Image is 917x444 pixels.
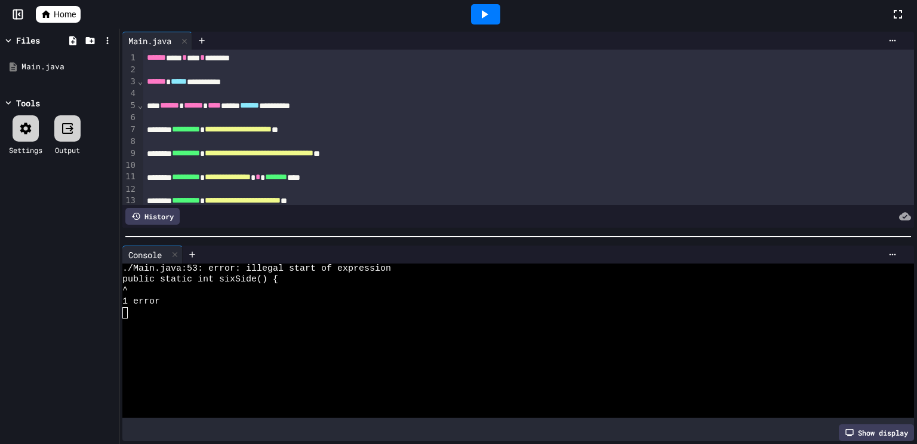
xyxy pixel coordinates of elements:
div: Files [16,34,40,47]
div: 7 [122,124,137,136]
div: 4 [122,88,137,100]
div: 13 [122,195,137,207]
span: Fold line [137,100,143,110]
div: 10 [122,160,137,172]
div: Tools [16,97,40,109]
div: Console [122,249,168,261]
span: Home [54,8,76,20]
a: Home [36,6,81,23]
span: ^ [122,285,128,296]
div: Main.java [122,32,192,50]
div: Output [55,145,80,155]
span: Fold line [137,76,143,86]
div: History [125,208,180,225]
div: Main.java [122,35,177,47]
iframe: chat widget [867,396,905,432]
span: ./Main.java:53: error: illegal start of expression [122,264,391,274]
div: 11 [122,171,137,183]
div: 12 [122,183,137,195]
div: Console [122,246,183,264]
div: Show display [839,424,914,441]
div: 8 [122,136,137,148]
div: 6 [122,112,137,124]
div: Settings [9,145,42,155]
div: 3 [122,76,137,88]
div: 2 [122,64,137,76]
iframe: chat widget [818,344,905,395]
span: public static int sixSide() { [122,274,278,285]
span: 1 error [122,296,160,307]
div: 5 [122,100,137,112]
div: Main.java [21,61,115,73]
div: 9 [122,148,137,160]
div: 1 [122,52,137,64]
